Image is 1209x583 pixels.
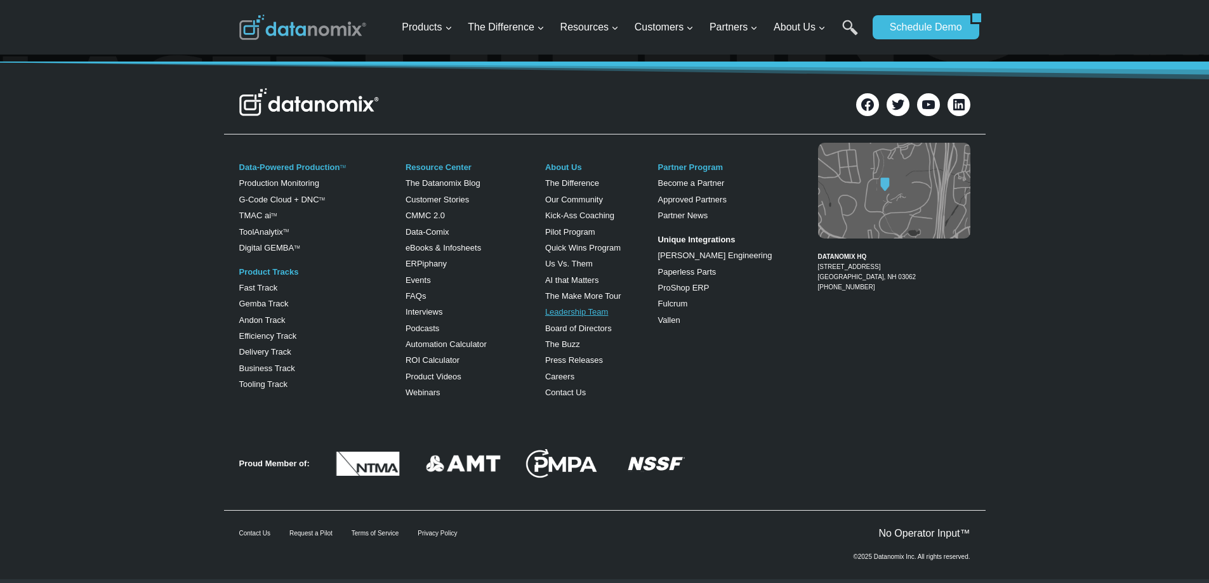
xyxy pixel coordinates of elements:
[657,211,708,220] a: Partner News
[239,283,278,292] a: Fast Track
[818,253,867,260] strong: DATANOMIX HQ
[657,299,687,308] a: Fulcrum
[402,19,452,36] span: Products
[406,275,431,285] a: Events
[657,267,716,277] a: Paperless Parts
[406,324,439,333] a: Podcasts
[239,364,295,373] a: Business Track
[406,339,487,349] a: Automation Calculator
[239,88,379,116] img: Datanomix Logo
[657,162,723,172] a: Partner Program
[289,530,333,537] a: Request a Pilot
[406,162,472,172] a: Resource Center
[545,227,595,237] a: Pilot Program
[873,15,970,39] a: Schedule Demo
[545,388,586,397] a: Contact Us
[397,7,866,48] nav: Primary Navigation
[418,530,457,537] a: Privacy Policy
[878,528,970,539] a: No Operator Input™
[239,195,325,204] a: G-Code Cloud + DNCTM
[545,211,614,220] a: Kick-Ass Coaching
[560,19,619,36] span: Resources
[657,251,772,260] a: [PERSON_NAME] Engineering
[545,195,603,204] a: Our Community
[319,197,325,201] sup: TM
[340,164,345,169] a: TM
[545,275,599,285] a: AI that Matters
[657,178,724,188] a: Become a Partner
[239,315,286,325] a: Andon Track
[774,19,826,36] span: About Us
[635,19,694,36] span: Customers
[239,15,366,40] img: Datanomix
[239,459,310,468] strong: Proud Member of:
[545,291,621,301] a: The Make More Tour
[406,372,461,381] a: Product Videos
[818,143,970,239] img: Datanomix map image
[239,299,289,308] a: Gemba Track
[406,355,459,365] a: ROI Calculator
[545,243,621,252] a: Quick Wins Program
[294,245,300,249] sup: TM
[468,19,545,36] span: The Difference
[406,291,426,301] a: FAQs
[657,283,709,292] a: ProShop ERP
[271,213,277,217] sup: TM
[239,530,270,537] a: Contact Us
[239,162,340,172] a: Data-Powered Production
[842,20,858,48] a: Search
[406,388,440,397] a: Webinars
[545,339,580,349] a: The Buzz
[406,307,443,317] a: Interviews
[239,331,297,341] a: Efficiency Track
[352,530,399,537] a: Terms of Service
[657,235,735,244] strong: Unique Integrations
[657,195,726,204] a: Approved Partners
[545,372,574,381] a: Careers
[239,178,319,188] a: Production Monitoring
[545,324,612,333] a: Board of Directors
[545,355,603,365] a: Press Releases
[239,227,283,237] a: ToolAnalytix
[406,195,469,204] a: Customer Stories
[239,347,291,357] a: Delivery Track
[406,178,480,188] a: The Datanomix Blog
[657,315,680,325] a: Vallen
[818,242,970,292] figcaption: [PHONE_NUMBER]
[283,228,289,233] a: TM
[406,243,481,252] a: eBooks & Infosheets
[710,19,758,36] span: Partners
[239,379,288,389] a: Tooling Track
[545,162,582,172] a: About Us
[545,259,593,268] a: Us Vs. Them
[406,259,447,268] a: ERPiphany
[545,178,599,188] a: The Difference
[853,554,970,560] p: ©2025 Datanomix Inc. All rights reserved.
[239,211,277,220] a: TMAC aiTM
[545,307,609,317] a: Leadership Team
[406,211,445,220] a: CMMC 2.0
[818,263,916,280] a: [STREET_ADDRESS][GEOGRAPHIC_DATA], NH 03062
[239,243,300,252] a: Digital GEMBATM
[406,227,449,237] a: Data-Comix
[239,267,299,277] a: Product Tracks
